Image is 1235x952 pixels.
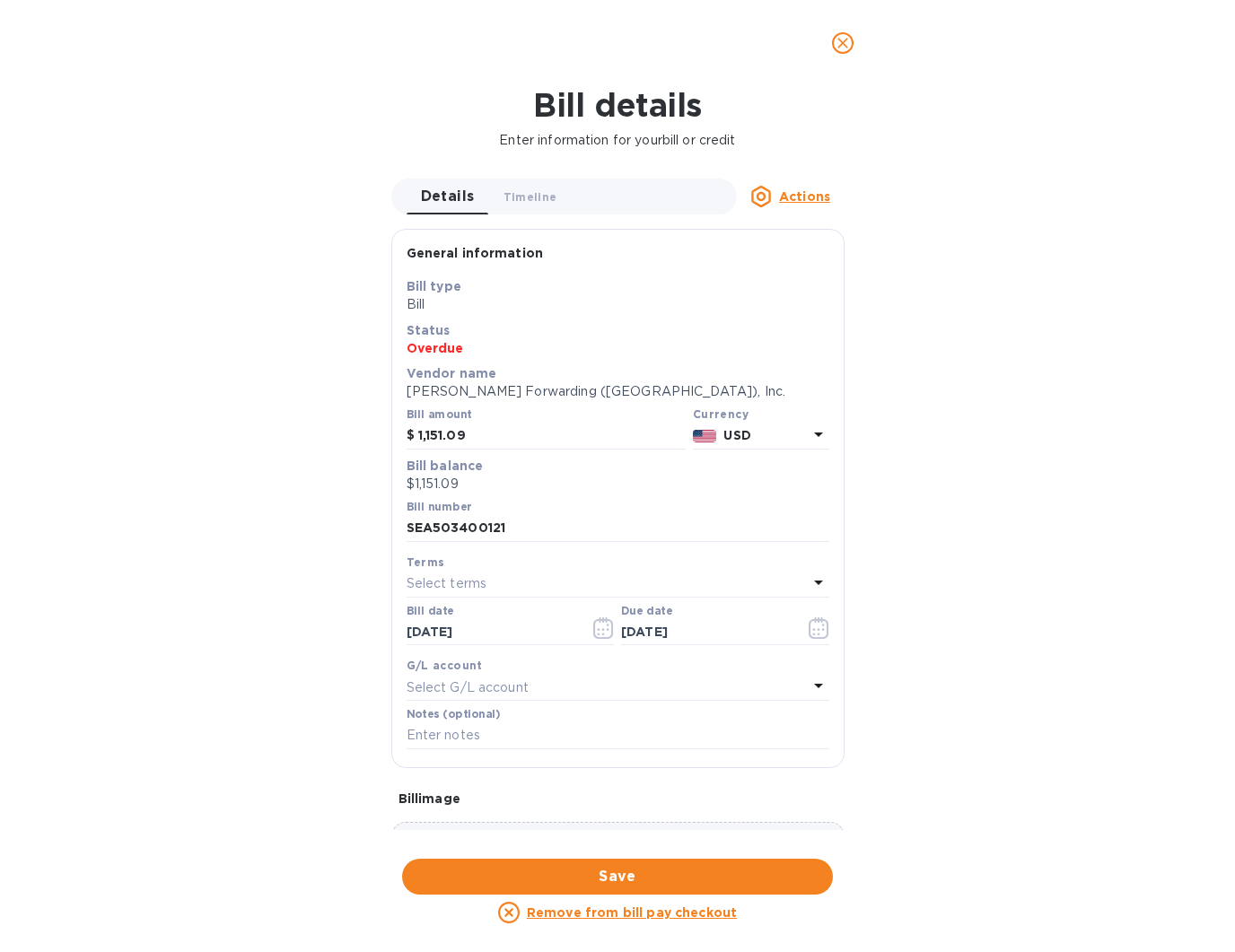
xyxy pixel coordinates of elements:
label: Due date [621,606,672,616]
b: Bill balance [407,459,484,473]
p: Select terms [407,574,487,593]
p: [PERSON_NAME] Forwarding ([GEOGRAPHIC_DATA]), Inc. [407,382,829,401]
p: Bill [407,295,829,314]
u: Actions [779,189,830,204]
b: G/L account [407,659,483,672]
b: USD [723,428,750,442]
h1: Bill details [14,86,1221,124]
b: Bill type [407,279,461,293]
input: Enter notes [407,722,829,749]
span: Save [416,866,819,887]
label: Bill number [407,502,471,512]
p: $1,151.09 [407,475,829,493]
b: Status [407,323,451,337]
label: Bill amount [407,410,471,421]
div: $ [407,423,418,450]
button: close [821,22,864,65]
p: Overdue [407,339,829,357]
p: Enter information for your bill or credit [14,131,1221,150]
b: Terms [407,555,445,569]
input: Enter bill number [407,515,829,542]
b: Currency [693,407,749,421]
b: General information [407,246,544,260]
p: Select G/L account [407,678,529,697]
input: Due date [621,619,791,646]
label: Notes (optional) [407,710,501,721]
img: USD [693,430,717,442]
input: Select date [407,619,576,646]
button: Save [402,859,833,895]
input: $ Enter bill amount [418,423,686,450]
u: Remove from bill pay checkout [527,905,737,920]
p: Bill image [399,790,837,808]
label: Bill date [407,606,454,616]
span: Details [421,184,475,209]
span: Timeline [504,188,557,206]
b: Vendor name [407,366,497,380]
